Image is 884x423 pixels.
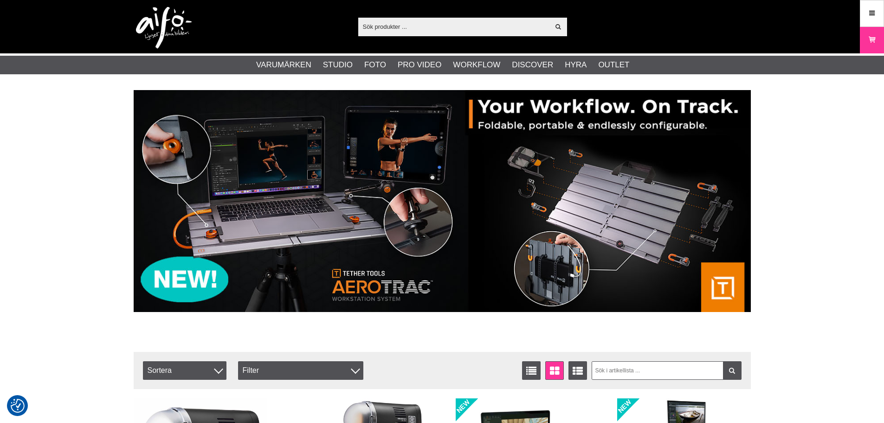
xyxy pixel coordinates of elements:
img: Annons:007 banner-header-aerotrac-1390x500.jpg [134,90,751,312]
a: Workflow [453,59,500,71]
img: Revisit consent button [11,399,25,413]
a: Varumärken [256,59,311,71]
a: Pro Video [398,59,441,71]
a: Fönstervisning [545,361,564,380]
a: Outlet [598,59,629,71]
a: Foto [364,59,386,71]
a: Listvisning [522,361,541,380]
input: Sök produkter ... [358,20,550,33]
a: Discover [512,59,553,71]
a: Studio [323,59,353,71]
div: Filter [238,361,363,380]
a: Utökad listvisning [568,361,587,380]
button: Samtyckesinställningar [11,397,25,414]
a: Hyra [565,59,587,71]
a: Filtrera [723,361,742,380]
img: logo.png [136,7,192,49]
span: Sortera [143,361,226,380]
input: Sök i artikellista ... [592,361,742,380]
